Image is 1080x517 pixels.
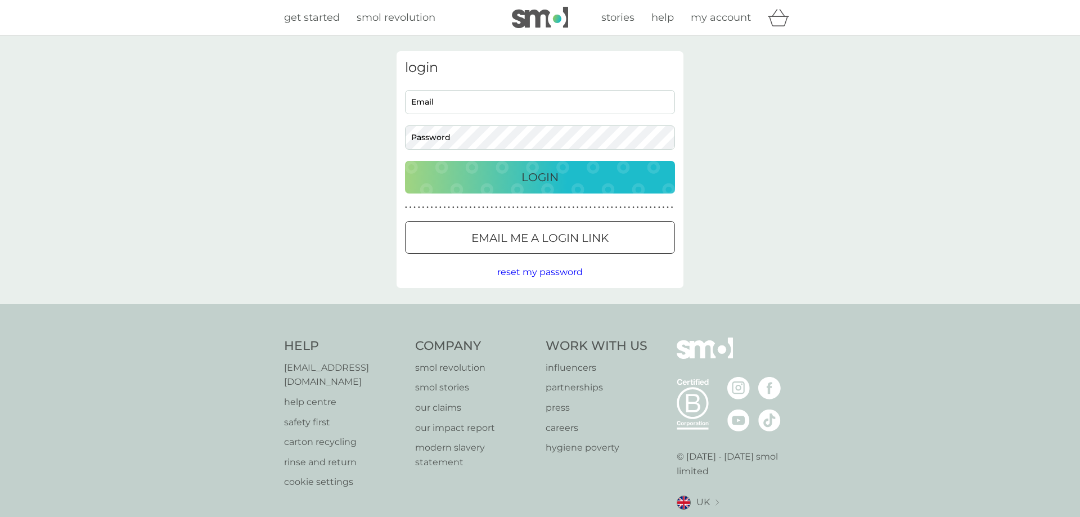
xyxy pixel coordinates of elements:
[452,205,454,210] p: ●
[572,205,574,210] p: ●
[560,205,562,210] p: ●
[615,205,618,210] p: ●
[768,6,796,29] div: basket
[715,500,719,506] img: select a new location
[405,205,407,210] p: ●
[516,205,519,210] p: ●
[645,205,647,210] p: ●
[654,205,656,210] p: ●
[508,205,510,210] p: ●
[546,440,647,455] a: hygiene poverty
[284,475,404,489] a: cookie settings
[651,10,674,26] a: help
[415,361,535,375] a: smol revolution
[589,205,592,210] p: ●
[619,205,622,210] p: ●
[284,338,404,355] h4: Help
[546,401,647,415] a: press
[512,205,515,210] p: ●
[284,455,404,470] a: rinse and return
[415,380,535,395] a: smol stories
[284,435,404,449] a: carton recycling
[521,205,523,210] p: ●
[691,11,751,24] span: my account
[435,205,437,210] p: ●
[415,338,535,355] h4: Company
[564,205,566,210] p: ●
[628,205,631,210] p: ●
[577,205,579,210] p: ●
[415,421,535,435] a: our impact report
[422,205,425,210] p: ●
[602,205,605,210] p: ●
[727,409,750,431] img: visit the smol Youtube page
[601,10,634,26] a: stories
[632,205,634,210] p: ●
[525,205,528,210] p: ●
[284,361,404,389] a: [EMAIL_ADDRESS][DOMAIN_NAME]
[418,205,420,210] p: ●
[663,205,665,210] p: ●
[284,395,404,410] a: help centre
[546,361,647,375] a: influencers
[461,205,463,210] p: ●
[606,205,609,210] p: ●
[691,10,751,26] a: my account
[482,205,484,210] p: ●
[538,205,540,210] p: ●
[457,205,459,210] p: ●
[529,205,532,210] p: ●
[598,205,600,210] p: ●
[542,205,544,210] p: ●
[415,440,535,469] a: modern slavery statement
[677,338,733,376] img: smol
[651,11,674,24] span: help
[491,205,493,210] p: ●
[658,205,660,210] p: ●
[405,60,675,76] h3: login
[357,10,435,26] a: smol revolution
[727,377,750,399] img: visit the smol Instagram page
[478,205,480,210] p: ●
[534,205,536,210] p: ●
[284,11,340,24] span: get started
[758,377,781,399] img: visit the smol Facebook page
[465,205,467,210] p: ●
[758,409,781,431] img: visit the smol Tiktok page
[546,421,647,435] a: careers
[415,401,535,415] a: our claims
[405,161,675,194] button: Login
[585,205,587,210] p: ●
[426,205,429,210] p: ●
[413,205,416,210] p: ●
[409,205,412,210] p: ●
[469,205,471,210] p: ●
[624,205,626,210] p: ●
[474,205,476,210] p: ●
[667,205,669,210] p: ●
[405,221,675,254] button: Email me a login link
[439,205,442,210] p: ●
[568,205,570,210] p: ●
[671,205,673,210] p: ●
[512,7,568,28] img: smol
[637,205,639,210] p: ●
[551,205,553,210] p: ●
[284,415,404,430] a: safety first
[594,205,596,210] p: ●
[546,380,647,395] a: partnerships
[611,205,613,210] p: ●
[503,205,506,210] p: ●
